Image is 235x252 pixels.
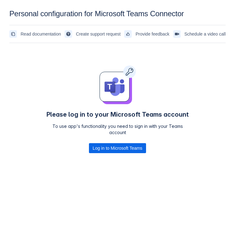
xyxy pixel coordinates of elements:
span: documentation [11,31,16,36]
span: Create support request [76,29,120,39]
span: support [66,31,71,36]
h4: Please log in to your Microsoft Teams account [45,111,190,118]
span: videoCall [174,31,179,36]
div: Personal configuration for Microsoft Teams Connector [9,9,226,18]
span: Schedule a video call [184,29,226,39]
span: feedback [125,31,130,36]
span: Log in to Microsoft Teams [93,143,142,153]
div: Button group [89,143,146,153]
span: Provide feedback [135,29,169,39]
button: Log in to Microsoft Teams [89,143,146,153]
a: Create support request [65,29,120,39]
span: Read documentation [21,29,61,39]
a: Read documentation [9,29,61,39]
a: Schedule a video call [173,29,226,39]
a: Provide feedback [124,29,169,39]
p: To use app's functionality you need to sign in with your Teams account [45,123,190,136]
